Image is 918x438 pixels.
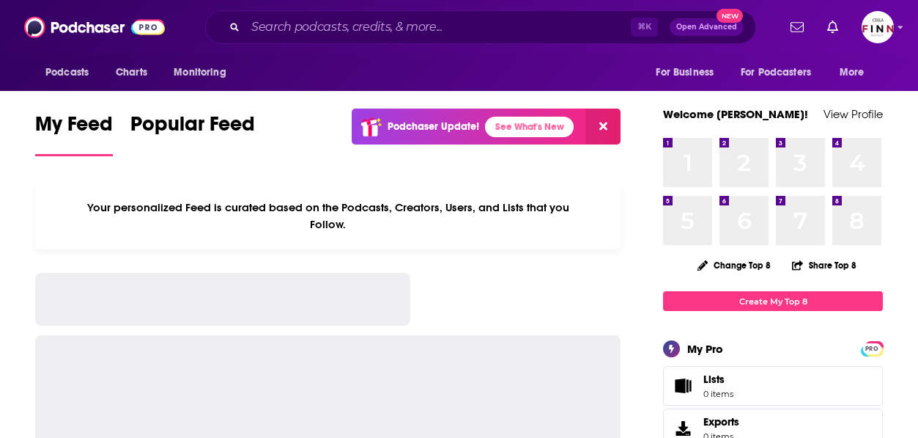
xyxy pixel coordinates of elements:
a: Lists [663,366,883,406]
span: Charts [116,62,147,83]
span: Exports [703,415,739,428]
span: Lists [703,373,733,386]
span: Lists [703,373,725,386]
a: Create My Top 8 [663,291,883,311]
span: For Podcasters [741,62,811,83]
div: Search podcasts, credits, & more... [205,10,756,44]
span: Podcasts [45,62,89,83]
span: Open Advanced [676,23,737,31]
a: Show notifications dropdown [785,15,810,40]
a: See What's New [485,117,574,137]
button: open menu [829,59,883,87]
span: Monitoring [174,62,226,83]
button: open menu [645,59,732,87]
span: Logged in as FINNMadison [862,11,894,43]
a: Welcome [PERSON_NAME]! [663,107,808,121]
input: Search podcasts, credits, & more... [245,15,631,39]
span: More [840,62,865,83]
div: Your personalized Feed is curated based on the Podcasts, Creators, Users, and Lists that you Follow. [35,183,621,249]
button: Change Top 8 [689,256,780,274]
button: Show profile menu [862,11,894,43]
span: New [717,9,743,23]
p: Podchaser Update! [388,120,479,133]
span: For Business [656,62,714,83]
a: Charts [106,59,156,87]
span: Lists [668,376,697,396]
button: Share Top 8 [791,251,857,280]
button: Open AdvancedNew [670,18,744,36]
div: My Pro [687,342,723,356]
span: PRO [863,343,881,354]
a: Show notifications dropdown [821,15,844,40]
span: Popular Feed [130,112,255,145]
span: ⌘ K [631,18,658,37]
button: open menu [35,59,108,87]
span: My Feed [35,112,113,145]
button: open menu [731,59,832,87]
a: My Feed [35,112,113,156]
img: User Profile [862,11,894,43]
a: PRO [863,343,881,354]
span: 0 items [703,389,733,399]
img: Podchaser - Follow, Share and Rate Podcasts [24,13,165,41]
button: open menu [163,59,245,87]
a: View Profile [823,107,883,121]
a: Popular Feed [130,112,255,156]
